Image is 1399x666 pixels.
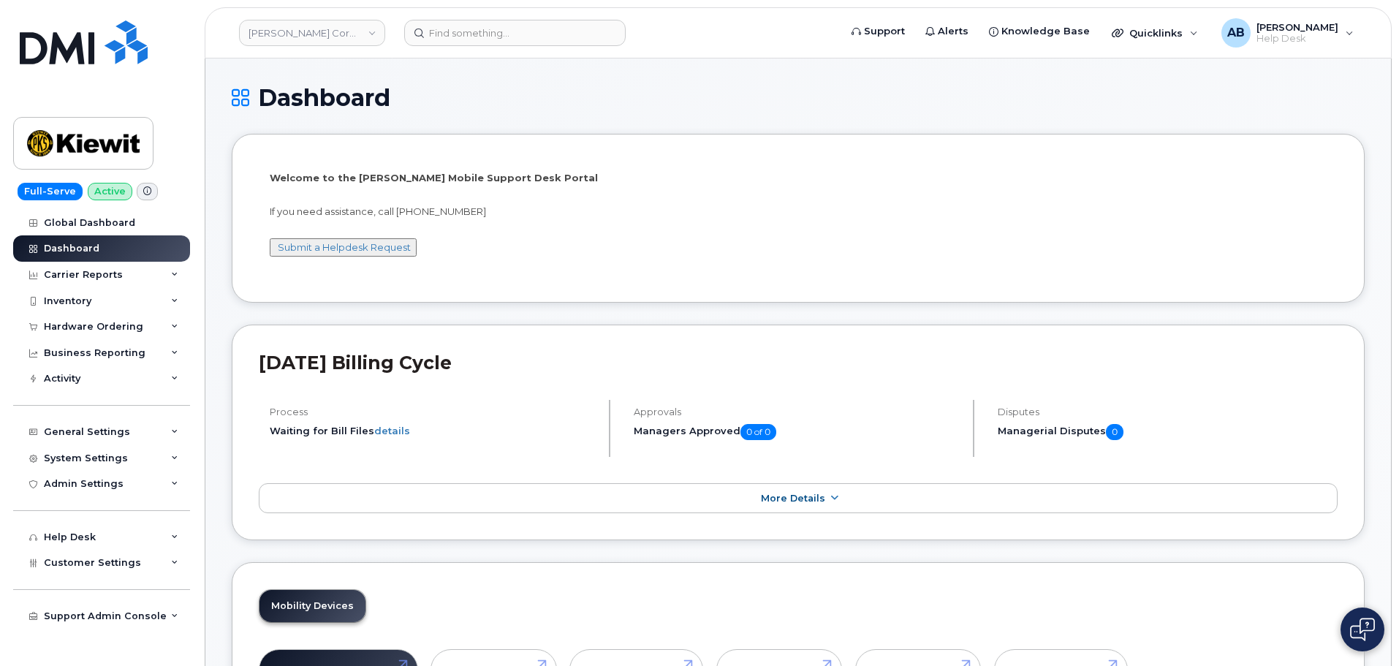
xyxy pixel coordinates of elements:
span: More Details [761,493,825,504]
img: Open chat [1350,618,1375,641]
a: Submit a Helpdesk Request [278,241,411,253]
p: If you need assistance, call [PHONE_NUMBER] [270,205,1327,219]
a: details [374,425,410,436]
li: Waiting for Bill Files [270,424,596,438]
h2: [DATE] Billing Cycle [259,352,1338,374]
h5: Managers Approved [634,424,960,440]
span: 0 [1106,424,1123,440]
p: Welcome to the [PERSON_NAME] Mobile Support Desk Portal [270,171,1327,185]
h4: Disputes [998,406,1338,417]
h5: Managerial Disputes [998,424,1338,440]
button: Submit a Helpdesk Request [270,238,417,257]
h4: Approvals [634,406,960,417]
h4: Process [270,406,596,417]
h1: Dashboard [232,85,1365,110]
a: Mobility Devices [259,590,365,622]
span: 0 of 0 [740,424,776,440]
